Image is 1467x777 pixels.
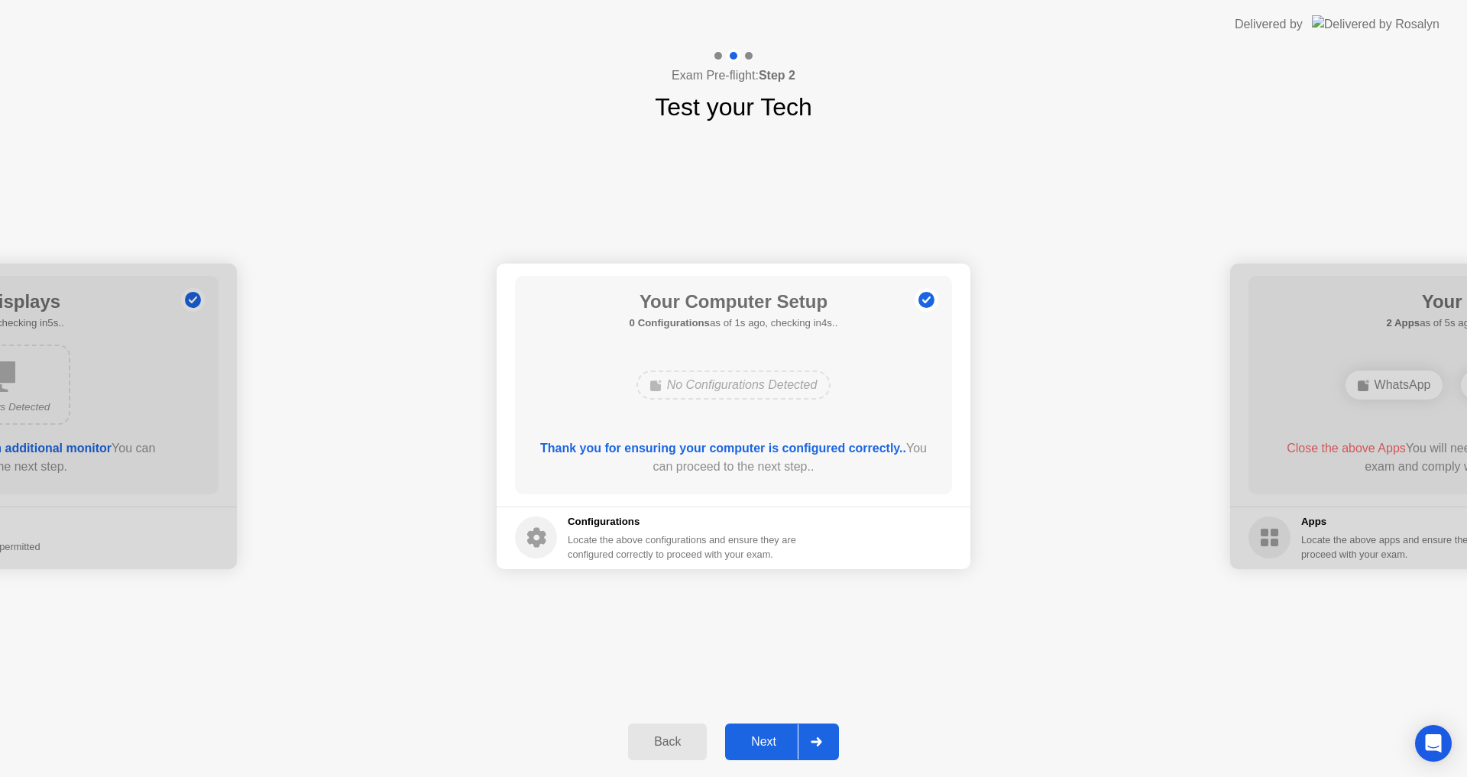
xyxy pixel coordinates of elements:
div: Back [633,735,702,749]
h5: as of 1s ago, checking in4s.. [630,316,838,331]
div: You can proceed to the next step.. [537,439,931,476]
b: Step 2 [759,69,795,82]
div: No Configurations Detected [636,371,831,400]
b: Thank you for ensuring your computer is configured correctly.. [540,442,906,455]
div: Next [730,735,798,749]
div: Locate the above configurations and ensure they are configured correctly to proceed with your exam. [568,533,799,562]
div: Open Intercom Messenger [1415,725,1452,762]
button: Back [628,724,707,760]
h1: Test your Tech [655,89,812,125]
b: 0 Configurations [630,317,710,329]
button: Next [725,724,839,760]
h5: Configurations [568,514,799,529]
div: Delivered by [1235,15,1303,34]
img: Delivered by Rosalyn [1312,15,1439,33]
h1: Your Computer Setup [630,288,838,316]
h4: Exam Pre-flight: [672,66,795,85]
